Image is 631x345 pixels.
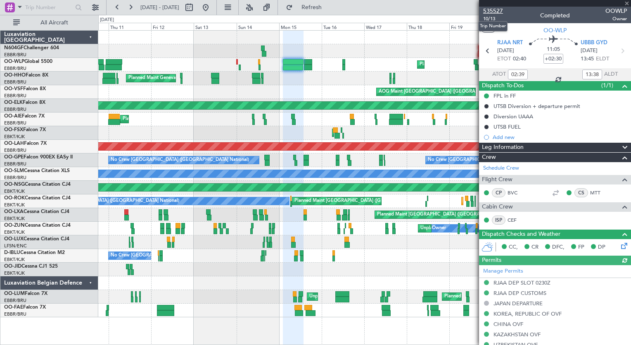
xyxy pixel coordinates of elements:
[4,106,26,113] a: EBBR/BRU
[294,195,425,207] div: Planned Maint [GEOGRAPHIC_DATA] ([GEOGRAPHIC_DATA])
[483,164,519,172] a: Schedule Crew
[128,72,197,84] div: Planned Maint Geneva (Cointrin)
[4,52,26,58] a: EBBR/BRU
[379,86,522,98] div: AOG Maint [GEOGRAPHIC_DATA] ([GEOGRAPHIC_DATA] National)
[294,5,329,10] span: Refresh
[4,182,71,187] a: OO-NSGCessna Citation CJ4
[601,81,613,90] span: (1/1)
[123,113,253,125] div: Planned Maint [GEOGRAPHIC_DATA] ([GEOGRAPHIC_DATA])
[282,1,332,14] button: Refresh
[4,65,26,72] a: EBBR/BRU
[4,141,47,146] a: OO-LAHFalcon 7X
[4,155,24,160] span: OO-GPE
[449,23,492,30] div: Fri 19
[377,208,507,221] div: Planned Maint [GEOGRAPHIC_DATA] ([GEOGRAPHIC_DATA])
[4,114,22,119] span: OO-AIE
[497,47,514,55] span: [DATE]
[492,188,505,197] div: CP
[508,216,526,224] a: CEF
[4,120,26,126] a: EBBR/BRU
[482,153,496,162] span: Crew
[444,290,594,303] div: Planned Maint [GEOGRAPHIC_DATA] ([GEOGRAPHIC_DATA] National)
[4,223,71,228] a: OO-ZUNCessna Citation CJ4
[540,11,570,20] div: Completed
[237,23,279,30] div: Sun 14
[4,223,25,228] span: OO-ZUN
[4,291,47,296] a: OO-LUMFalcon 7X
[4,305,23,310] span: OO-FAE
[21,20,87,26] span: All Aircraft
[543,26,567,35] span: OO-WLP
[4,196,71,201] a: OO-ROKCessna Citation CJ4
[279,23,322,30] div: Mon 15
[547,46,560,54] span: 11:05
[581,47,598,55] span: [DATE]
[581,39,607,47] span: UBBB GYD
[4,168,70,173] a: OO-SLMCessna Citation XLS
[497,55,511,63] span: ETOT
[4,155,73,160] a: OO-GPEFalcon 900EX EASy II
[428,154,566,166] div: No Crew [GEOGRAPHIC_DATA] ([GEOGRAPHIC_DATA] National)
[109,23,151,30] div: Thu 11
[4,243,27,249] a: LFSN/ENC
[4,188,25,194] a: EBKT/KJK
[493,92,516,99] div: FPL in FF
[4,182,25,187] span: OO-NSG
[194,23,236,30] div: Sat 13
[4,59,24,64] span: OO-WLP
[4,161,26,167] a: EBBR/BRU
[364,23,407,30] div: Wed 17
[4,114,45,119] a: OO-AIEFalcon 7X
[4,229,25,235] a: EBKT/KJK
[4,73,26,78] span: OO-HHO
[552,243,565,252] span: DFC,
[493,113,533,120] div: Diversion UAAA
[111,154,249,166] div: No Crew [GEOGRAPHIC_DATA] ([GEOGRAPHIC_DATA] National)
[492,216,505,225] div: ISP
[4,305,46,310] a: OO-FAEFalcon 7X
[4,73,48,78] a: OO-HHOFalcon 8X
[4,86,46,91] a: OO-VSFFalcon 8X
[581,55,594,63] span: 13:45
[596,55,609,63] span: ELDT
[4,86,23,91] span: OO-VSF
[497,39,523,47] span: RJAA NRT
[4,311,26,317] a: EBBR/BRU
[9,16,90,29] button: All Aircraft
[26,195,179,207] div: A/C Unavailable [GEOGRAPHIC_DATA] ([GEOGRAPHIC_DATA] National)
[4,237,24,242] span: OO-LUX
[4,46,24,50] span: N604GF
[4,127,46,132] a: OO-FSXFalcon 7X
[482,143,524,152] span: Leg Information
[590,189,609,196] a: MTT
[4,175,26,181] a: EBBR/BRU
[4,93,26,99] a: EBBR/BRU
[4,270,25,276] a: EBKT/KJK
[4,79,26,85] a: EBBR/BRU
[493,103,580,110] div: UTSB Diversion + departure permit
[4,216,25,222] a: EBKT/KJK
[420,222,554,235] div: Unplanned Maint [GEOGRAPHIC_DATA]-[GEOGRAPHIC_DATA]
[604,70,618,79] span: ALDT
[4,237,69,242] a: OO-LUXCessna Citation CJ4
[4,297,26,304] a: EBBR/BRU
[4,100,23,105] span: OO-ELK
[322,23,364,30] div: Tue 16
[513,55,526,63] span: 02:40
[4,134,25,140] a: EBKT/KJK
[4,209,69,214] a: OO-LXACessna Citation CJ4
[482,230,560,239] span: Dispatch Checks and Weather
[482,81,524,91] span: Dispatch To-Dos
[4,250,20,255] span: D-IBLU
[493,134,627,141] div: Add new
[578,243,584,252] span: FP
[4,196,25,201] span: OO-ROK
[4,100,45,105] a: OO-ELKFalcon 8X
[4,250,65,255] a: D-IBLUCessna Citation M2
[4,168,24,173] span: OO-SLM
[483,7,503,15] span: 535527
[4,264,58,269] a: OO-JIDCessna CJ1 525
[509,243,518,252] span: CC,
[4,264,21,269] span: OO-JID
[605,15,627,22] span: Owner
